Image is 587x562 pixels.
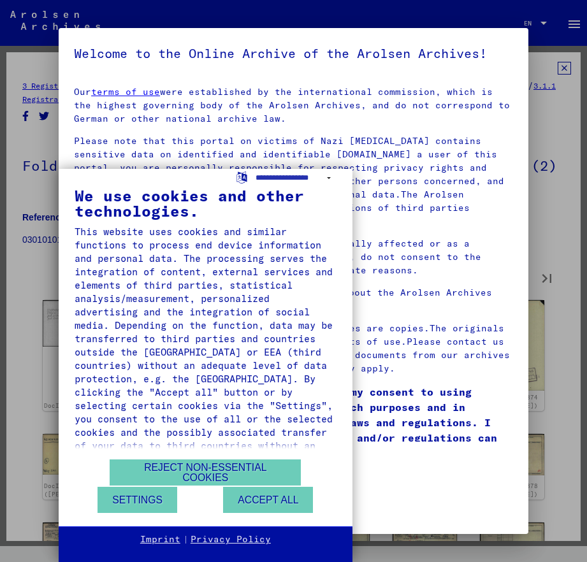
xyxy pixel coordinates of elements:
button: Accept all [223,487,313,513]
button: Settings [98,487,177,513]
a: Privacy Policy [191,533,271,546]
div: This website uses cookies and similar functions to process end device information and personal da... [75,225,337,466]
button: Reject non-essential cookies [110,459,301,486]
a: Imprint [140,533,180,546]
div: We use cookies and other technologies. [75,188,337,219]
